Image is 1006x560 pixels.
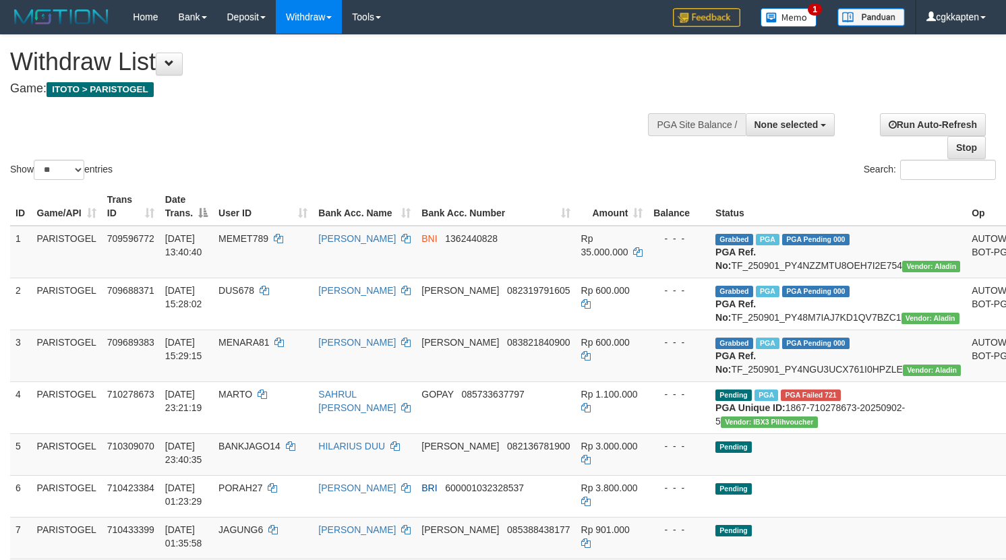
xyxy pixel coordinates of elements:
th: Bank Acc. Name: activate to sort column ascending [313,187,416,226]
th: Status [710,187,966,226]
span: 709596772 [107,233,154,244]
b: PGA Ref. No: [715,350,756,375]
span: [PERSON_NAME] [421,337,499,348]
img: panduan.png [837,8,905,26]
span: 710278673 [107,389,154,400]
span: PGA Pending [782,286,850,297]
span: Pending [715,390,752,401]
b: PGA Ref. No: [715,299,756,323]
span: JAGUNG6 [218,524,263,535]
a: [PERSON_NAME] [318,337,396,348]
a: [PERSON_NAME] [318,524,396,535]
img: Feedback.jpg [673,8,740,27]
span: 709689383 [107,337,154,348]
td: 6 [10,475,32,517]
span: Marked by cgkricksen [756,338,779,349]
span: None selected [754,119,819,130]
span: Grabbed [715,286,753,297]
span: BRI [421,483,437,493]
span: Copy 082319791605 to clipboard [507,285,570,296]
td: 1867-710278673-20250902-5 [710,381,966,433]
span: Rp 901.000 [581,524,630,535]
th: Trans ID: activate to sort column ascending [102,187,160,226]
label: Show entries [10,160,113,180]
span: [DATE] 01:35:58 [165,524,202,549]
td: PARISTOGEL [32,330,102,381]
div: PGA Site Balance / [648,113,745,136]
span: Resend by cgkricksen [781,390,841,401]
span: Pending [715,483,752,495]
img: Button%20Memo.svg [761,8,817,27]
span: [DATE] 23:21:19 [165,389,202,413]
td: 4 [10,381,32,433]
td: PARISTOGEL [32,475,102,517]
td: 3 [10,330,32,381]
span: Grabbed [715,234,753,245]
img: MOTION_logo.png [10,7,113,27]
a: [PERSON_NAME] [318,483,396,493]
span: 710433399 [107,524,154,535]
a: [PERSON_NAME] [318,233,396,244]
td: PARISTOGEL [32,278,102,330]
span: PGA Pending [782,338,850,349]
span: Pending [715,525,752,536]
span: MENARA81 [218,337,269,348]
div: - - - [653,387,705,401]
span: [DATE] 01:23:29 [165,483,202,507]
span: 710309070 [107,441,154,452]
span: ITOTO > PARISTOGEL [47,82,154,97]
span: Rp 3.800.000 [581,483,638,493]
span: MEMET789 [218,233,268,244]
b: PGA Ref. No: [715,247,756,271]
span: PGA Pending [782,234,850,245]
td: 1 [10,226,32,278]
th: Bank Acc. Number: activate to sort column ascending [416,187,575,226]
span: Grabbed [715,338,753,349]
span: PORAH27 [218,483,262,493]
a: Run Auto-Refresh [880,113,986,136]
span: Rp 600.000 [581,285,630,296]
select: Showentries [34,160,84,180]
div: - - - [653,232,705,245]
span: MARTO [218,389,252,400]
td: PARISTOGEL [32,433,102,475]
span: Vendor URL: https://payment4.1velocity.biz [903,365,961,376]
span: [DATE] 15:28:02 [165,285,202,309]
td: PARISTOGEL [32,381,102,433]
input: Search: [900,160,996,180]
td: TF_250901_PY48M7IAJ7KD1QV7BZC1 [710,278,966,330]
span: [DATE] 23:40:35 [165,441,202,465]
span: DUS678 [218,285,254,296]
a: SAHRUL [PERSON_NAME] [318,389,396,413]
span: Copy 083821840900 to clipboard [507,337,570,348]
td: 7 [10,517,32,559]
span: Marked by cgkricksen [756,234,779,245]
th: Amount: activate to sort column ascending [576,187,649,226]
span: Rp 3.000.000 [581,441,638,452]
span: BNI [421,233,437,244]
span: [DATE] 13:40:40 [165,233,202,257]
span: [PERSON_NAME] [421,524,499,535]
label: Search: [864,160,996,180]
td: TF_250901_PY4NGU3UCX761I0HPZLE [710,330,966,381]
span: Copy 600001032328537 to clipboard [445,483,524,493]
span: Rp 35.000.000 [581,233,628,257]
div: - - - [653,481,705,495]
a: [PERSON_NAME] [318,285,396,296]
div: - - - [653,336,705,349]
span: Marked by cgkricksen [754,390,778,401]
span: [DATE] 15:29:15 [165,337,202,361]
span: Copy 085733637797 to clipboard [461,389,524,400]
td: 2 [10,278,32,330]
td: PARISTOGEL [32,226,102,278]
span: Vendor URL: https://payment5.1velocity.biz [721,416,818,428]
td: 5 [10,433,32,475]
button: None selected [746,113,835,136]
span: Rp 600.000 [581,337,630,348]
th: Date Trans.: activate to sort column descending [160,187,213,226]
span: Copy 082136781900 to clipboard [507,441,570,452]
span: Copy 085388438177 to clipboard [507,524,570,535]
div: - - - [653,439,705,453]
span: Marked by cgkricksen [756,286,779,297]
span: Vendor URL: https://payment4.1velocity.biz [901,313,959,324]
